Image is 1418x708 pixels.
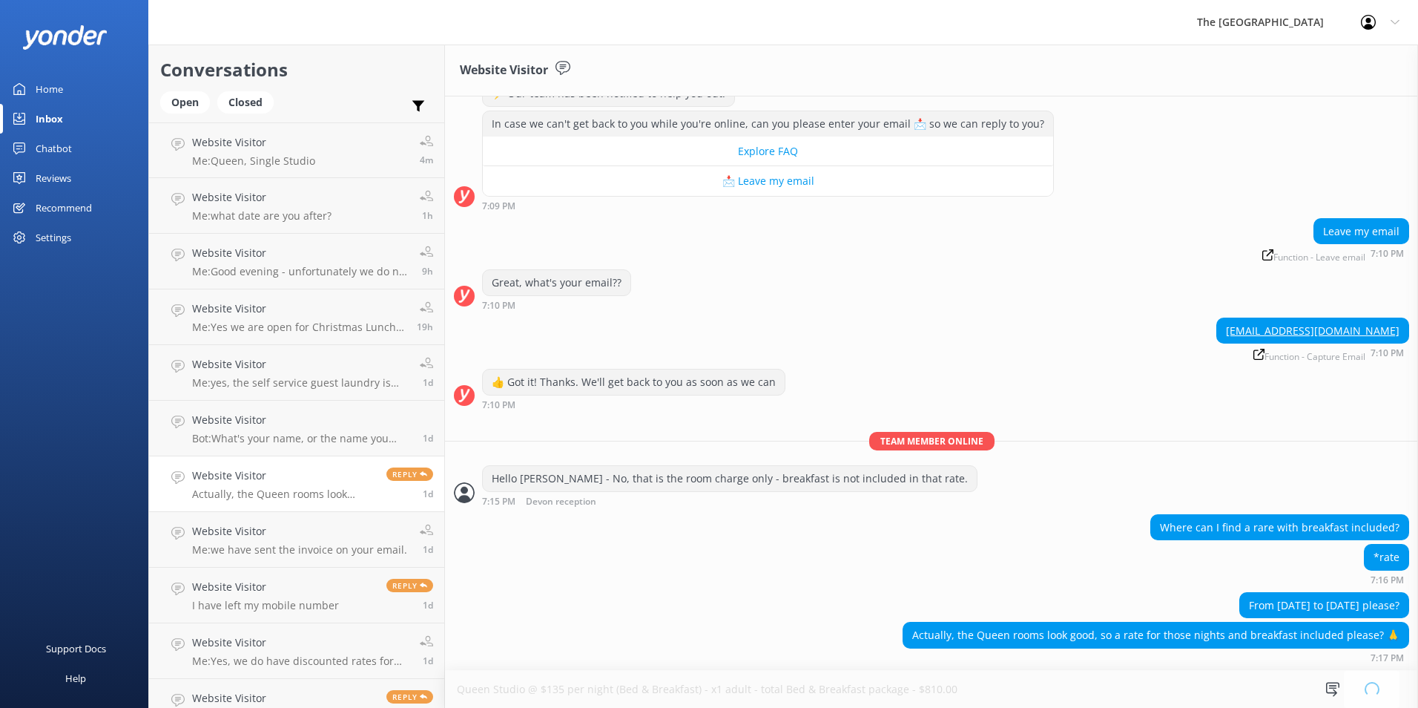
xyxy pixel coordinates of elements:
span: Sep 09 2025 08:00am (UTC +12:00) Pacific/Auckland [420,154,433,166]
div: Reviews [36,163,71,193]
a: Website VisitorMe:yes, the self service guest laundry is available from 9am to 9pm. You will need... [149,345,444,401]
div: Sep 07 2025 07:17pm (UTC +12:00) Pacific/Auckland [903,652,1409,663]
p: Bot: What's your name, or the name you want the booking to be for? [192,432,412,445]
a: [EMAIL_ADDRESS][DOMAIN_NAME] [1226,324,1399,338]
button: Explore FAQ [483,137,1053,166]
a: Website VisitorMe:Yes we are open for Christmas Lunch - 12 noon & Christmas Evening Dinner @ 6pm ... [149,289,444,345]
span: Sep 07 2025 07:17pm (UTC +12:00) Pacific/Auckland [423,488,433,500]
span: Sep 09 2025 06:43am (UTC +12:00) Pacific/Auckland [422,209,433,222]
h4: Website Visitor [192,356,409,373]
h4: Website Visitor [192,245,409,261]
div: In case we can't get back to you while you're online, can you please enter your email 📩 so we can... [483,111,1053,137]
div: Sep 07 2025 07:16pm (UTC +12:00) Pacific/Auckland [1364,574,1409,585]
strong: 7:10 PM [1371,349,1404,361]
a: Website VisitorActually, the Queen rooms look good, so a rate for those nights and breakfast incl... [149,456,444,512]
strong: 7:16 PM [1371,576,1404,585]
div: Chatbot [36,134,72,163]
p: Me: we have sent the invoice on your email. [192,543,407,557]
p: Me: Good evening - unfortunately we do not have any rooms available with 2 beds on [DATE]. [192,265,409,278]
a: Website VisitorMe:what date are you after?1h [149,178,444,234]
div: 👍 Got it! Thanks. We'll get back to you as soon as we can [483,370,785,395]
h4: Website Visitor [192,189,332,206]
img: yonder-white-logo.png [22,25,108,50]
a: Open [160,94,217,110]
h4: Website Visitor [192,301,406,317]
p: Me: Yes, we do have discounted rates for dinner buffet if you book it with accommodation. [192,655,409,668]
p: Me: Queen, Single Studio [192,154,315,168]
div: Closed [217,91,274,114]
span: Function - Leave email [1262,249,1365,262]
span: Sep 07 2025 04:25pm (UTC +12:00) Pacific/Auckland [423,655,433,667]
div: Support Docs [46,634,106,663]
span: Reply [386,468,433,481]
a: Website VisitorI have left my mobile numberReply1d [149,568,444,623]
div: Leave my email [1314,219,1408,244]
p: I have left my mobile number [192,599,339,612]
span: Reply [386,690,433,704]
div: Open [160,91,210,114]
span: Sep 08 2025 12:21pm (UTC +12:00) Pacific/Auckland [417,321,433,333]
strong: 7:15 PM [482,497,515,507]
span: Reply [386,579,433,592]
a: Website VisitorMe:Queen, Single Studio4m [149,122,444,178]
h4: Website Visitor [192,523,407,540]
span: Sep 07 2025 06:56pm (UTC +12:00) Pacific/Auckland [423,543,433,556]
strong: 7:10 PM [482,401,515,410]
div: Settings [36,223,71,252]
div: Sep 07 2025 07:09pm (UTC +12:00) Pacific/Auckland [482,200,1054,211]
p: Me: yes, the self service guest laundry is available from 9am to 9pm. You will need your room key... [192,376,409,390]
h4: Website Visitor [192,468,375,484]
a: Website VisitorMe:Good evening - unfortunately we do not have any rooms available with 2 beds on ... [149,234,444,289]
div: Sep 07 2025 07:15pm (UTC +12:00) Pacific/Auckland [482,496,977,507]
span: Devon reception [526,497,596,507]
div: Sep 07 2025 07:10pm (UTC +12:00) Pacific/Auckland [482,300,631,310]
h3: Website Visitor [460,61,548,80]
span: Sep 07 2025 07:57pm (UTC +12:00) Pacific/Auckland [423,432,433,445]
strong: 7:17 PM [1371,654,1404,663]
div: Where can I find a rare with breakfast included? [1151,515,1408,540]
div: Recommend [36,193,92,223]
span: Sep 07 2025 09:42pm (UTC +12:00) Pacific/Auckland [423,376,433,389]
div: Sep 07 2025 07:10pm (UTC +12:00) Pacific/Auckland [1216,347,1409,361]
strong: 7:09 PM [482,202,515,211]
div: From [DATE] to [DATE] please? [1240,593,1408,618]
h4: Website Visitor [192,579,339,595]
div: Sep 07 2025 07:10pm (UTC +12:00) Pacific/Auckland [1257,248,1409,262]
button: 📩 Leave my email [483,166,1053,196]
p: Me: Yes we are open for Christmas Lunch - 12 noon & Christmas Evening Dinner @ 6pm . Bookings are... [192,321,406,334]
strong: 7:10 PM [1371,249,1404,262]
h2: Conversations [160,56,433,84]
h4: Website Visitor [192,635,409,651]
p: Me: what date are you after? [192,209,332,223]
span: Sep 07 2025 06:32pm (UTC +12:00) Pacific/Auckland [423,599,433,612]
div: Great, what's your email?? [483,270,630,295]
div: Hello [PERSON_NAME] - No, that is the room charge only - breakfast is not included in that rate. [483,466,977,491]
div: Inbox [36,104,63,134]
div: Actually, the Queen rooms look good, so a rate for those nights and breakfast included please? 🙏 [903,623,1408,648]
a: Closed [217,94,281,110]
p: Actually, the Queen rooms look good, so a rate for those nights and breakfast included please? 🙏 [192,488,375,501]
span: Team member online [869,432,995,450]
h4: Website Visitor [192,690,266,707]
strong: 7:10 PM [482,301,515,310]
div: Help [65,663,86,693]
span: Sep 08 2025 10:56pm (UTC +12:00) Pacific/Auckland [422,265,433,278]
textarea: Queen Studio @ $135 per night (Bed & Breakfast) - x1 adult - total Bed & Breakfast package - $810.00 [445,671,1418,708]
div: Home [36,74,63,104]
div: *rate [1365,545,1408,570]
h4: Website Visitor [192,412,412,428]
a: Website VisitorBot:What's your name, or the name you want the booking to be for?1d [149,401,444,456]
a: Website VisitorMe:Yes, we do have discounted rates for dinner buffet if you book it with accommod... [149,623,444,679]
a: Website VisitorMe:we have sent the invoice on your email.1d [149,512,444,568]
span: Function - Capture Email [1253,349,1365,361]
div: Sep 07 2025 07:10pm (UTC +12:00) Pacific/Auckland [482,399,785,410]
h4: Website Visitor [192,134,315,151]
